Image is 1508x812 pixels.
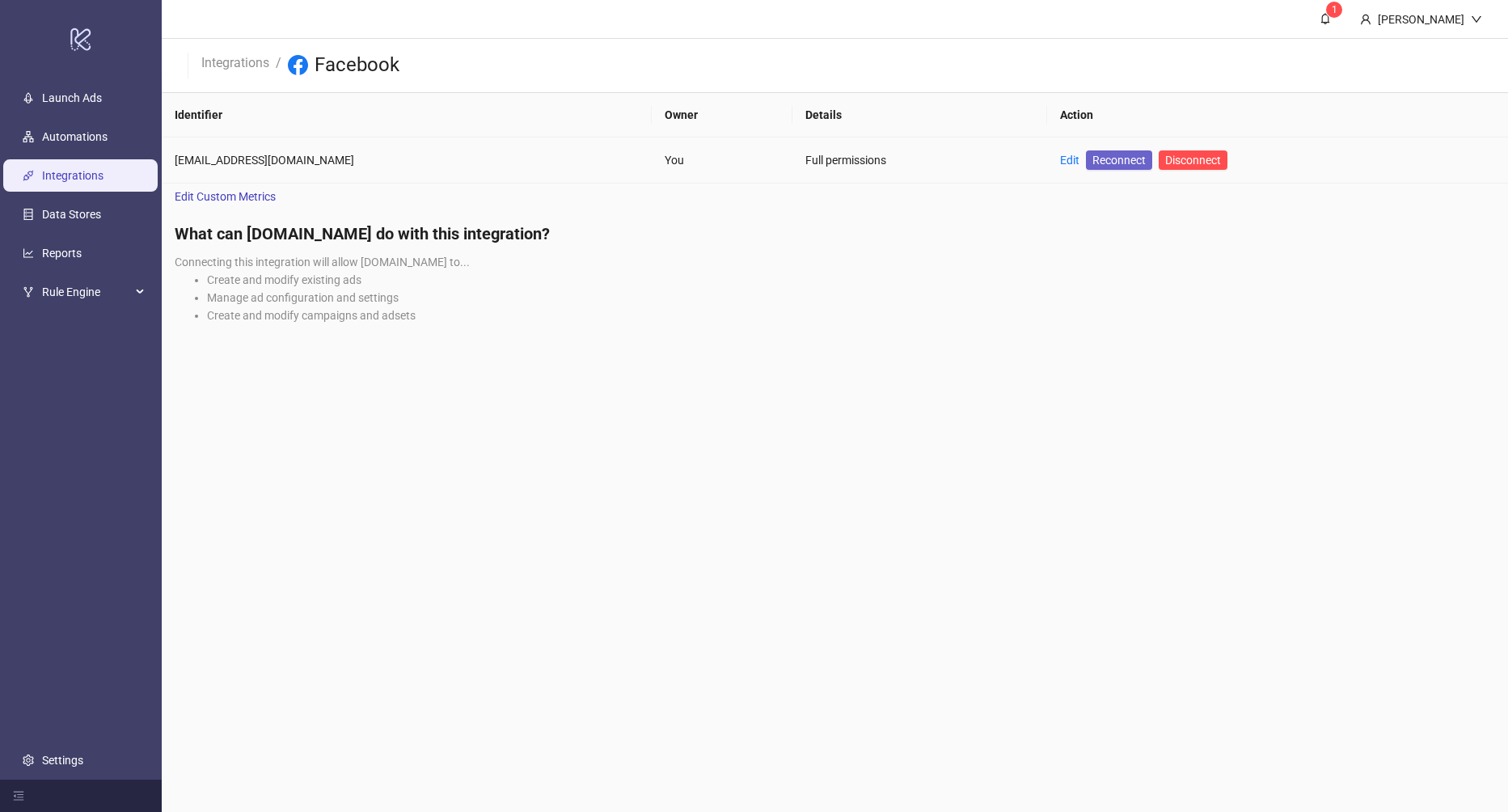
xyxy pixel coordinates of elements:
a: Launch Ads [42,91,102,104]
a: Reconnect [1086,150,1152,170]
span: bell [1320,13,1331,24]
span: Reconnect [1092,151,1146,169]
span: Rule Engine [42,276,131,308]
div: [EMAIL_ADDRESS][DOMAIN_NAME] [175,151,639,169]
li: Create and modify existing ads [207,271,1495,289]
h3: Facebook [315,53,399,78]
li: Create and modify campaigns and adsets [207,307,1495,324]
a: Integrations [42,169,103,182]
th: Owner [652,93,792,137]
span: user [1360,14,1371,25]
a: Data Stores [42,208,101,221]
a: Integrations [198,53,272,70]
th: Details [792,93,1047,137]
a: Settings [42,754,83,767]
sup: 1 [1326,2,1342,18]
span: menu-fold [13,790,24,801]
div: [PERSON_NAME] [1371,11,1471,28]
h4: What can [DOMAIN_NAME] do with this integration? [175,222,1495,245]
span: 1 [1332,4,1337,15]
span: down [1471,14,1482,25]
a: Automations [42,130,108,143]
a: Reports [42,247,82,260]
button: Disconnect [1159,150,1227,170]
span: fork [23,286,34,298]
th: Action [1047,93,1508,137]
span: Disconnect [1165,154,1221,167]
a: Edit [1060,154,1079,167]
li: / [276,53,281,78]
div: You [665,151,779,169]
div: Full permissions [805,151,1034,169]
a: Edit Custom Metrics [162,184,289,209]
li: Manage ad configuration and settings [207,289,1495,307]
span: Edit Custom Metrics [175,188,276,205]
th: Identifier [162,93,652,137]
span: Connecting this integration will allow [DOMAIN_NAME] to... [175,256,470,269]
